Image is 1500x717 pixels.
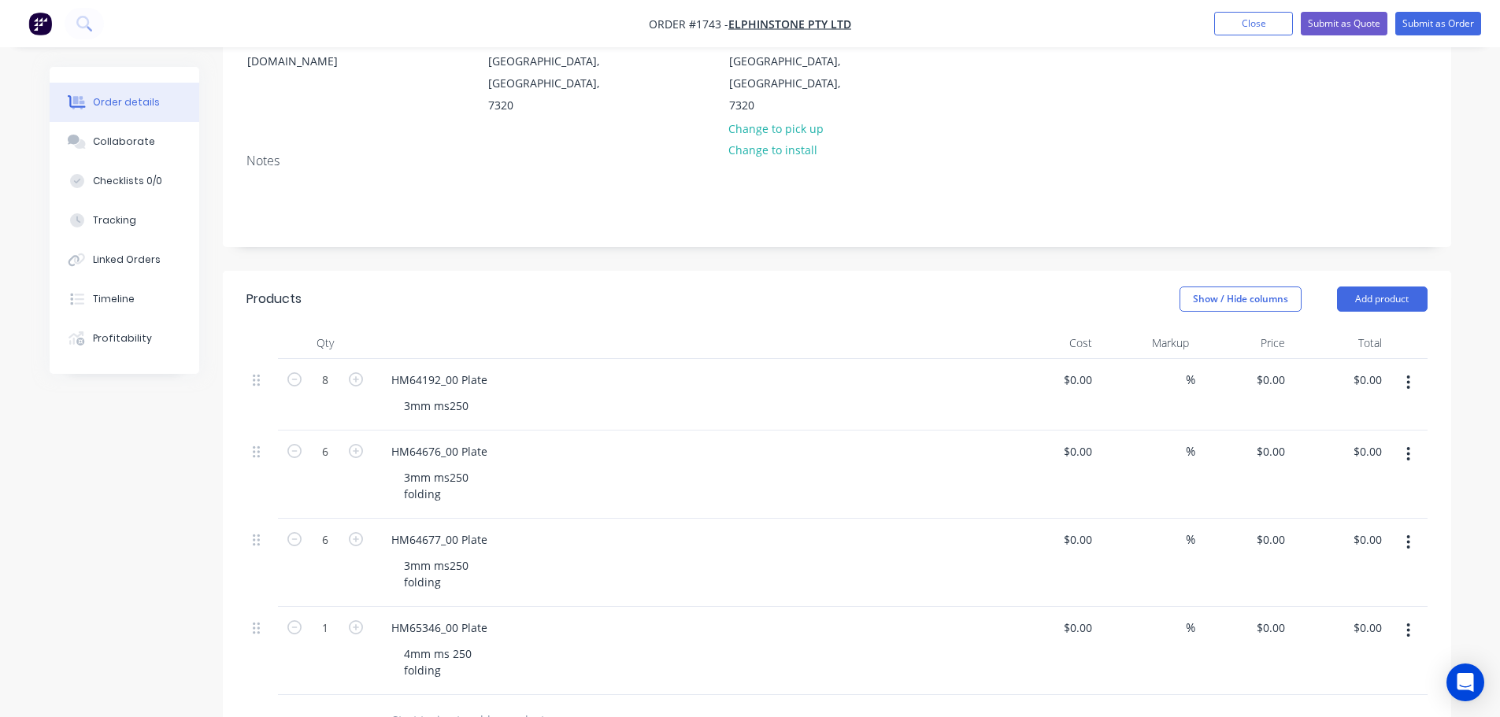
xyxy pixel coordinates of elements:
button: Submit as Quote [1301,12,1387,35]
button: Linked Orders [50,240,199,279]
div: HM64676_00 Plate [379,440,500,463]
button: Show / Hide columns [1180,286,1302,312]
div: HM64192_00 Plate [379,368,500,391]
div: Products [246,290,302,309]
span: Order #1743 - [649,17,728,31]
a: Elphinstone Pty Ltd [728,17,851,31]
button: Change to pick up [720,117,831,139]
div: Qty [278,327,372,359]
div: HM65346_00 Plate [379,616,500,639]
button: Close [1214,12,1293,35]
button: Submit as Order [1395,12,1481,35]
button: Timeline [50,279,199,319]
span: % [1186,371,1195,389]
div: Checklists 0/0 [93,174,162,188]
button: Order details [50,83,199,122]
img: Factory [28,12,52,35]
button: Profitability [50,319,199,358]
div: Tracking [93,213,136,227]
div: 3mm ms250 folding [391,466,481,505]
span: % [1186,442,1195,460]
div: Markup [1098,327,1195,359]
div: Total [1291,327,1388,359]
span: % [1186,619,1195,637]
div: Timeline [93,292,135,306]
button: Change to install [720,139,825,161]
div: 3mm ms250 [391,394,481,417]
div: Order details [93,95,160,109]
div: 4mm ms 250 folding [391,642,484,682]
button: Tracking [50,201,199,240]
div: Open Intercom Messenger [1446,663,1484,701]
div: WIVENHOE, [GEOGRAPHIC_DATA], [GEOGRAPHIC_DATA], 7320 [729,28,860,116]
button: Checklists 0/0 [50,161,199,201]
div: 3mm ms250 folding [391,554,481,593]
div: HM64677_00 Plate [379,528,500,551]
div: Cost [1002,327,1099,359]
div: Profitability [93,331,152,346]
div: WIVENHOE, [GEOGRAPHIC_DATA], [GEOGRAPHIC_DATA], 7320 [488,28,619,116]
div: [EMAIL_ADDRESS][DOMAIN_NAME] [247,28,378,72]
span: % [1186,530,1195,549]
div: Linked Orders [93,253,161,267]
button: Collaborate [50,122,199,161]
div: Collaborate [93,135,155,149]
button: Add product [1337,286,1428,312]
div: Price [1195,327,1292,359]
div: Notes [246,153,1428,168]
